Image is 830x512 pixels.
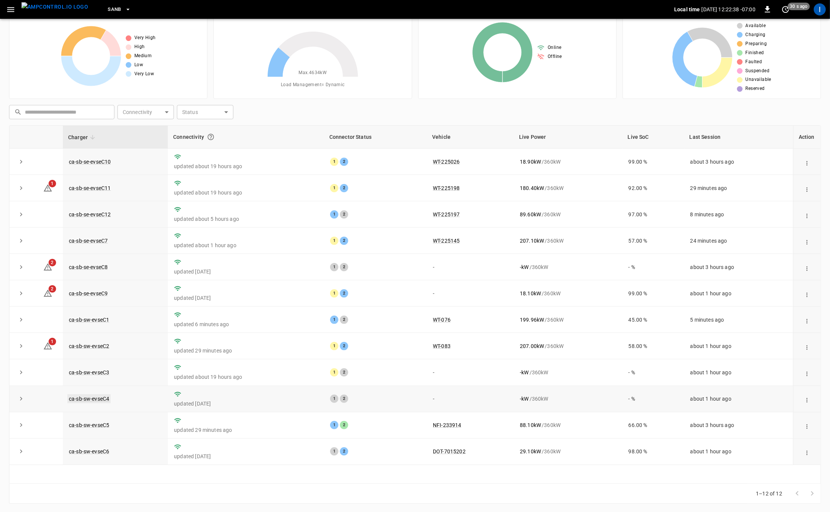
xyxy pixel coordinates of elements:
a: WT-225197 [433,211,460,217]
span: Max. 4634 kW [298,69,327,77]
a: 1 [43,184,52,190]
span: Online [548,44,561,52]
span: Suspended [746,67,770,75]
div: action cell options [802,237,812,245]
p: 89.60 kW [520,211,541,218]
p: 207.00 kW [520,342,544,350]
a: ca-sb-se-evseC8 [69,264,108,270]
span: Load Management = Dynamic [281,81,345,89]
div: / 360 kW [520,395,616,403]
span: Medium [134,52,152,60]
div: 1 [330,289,338,298]
div: 2 [340,316,348,324]
div: 1 [330,421,338,429]
div: 1 [330,237,338,245]
a: WT-225198 [433,185,460,191]
p: 180.40 kW [520,184,544,192]
div: 1 [330,447,338,456]
div: action cell options [802,211,812,218]
td: about 1 hour ago [684,386,793,412]
td: 58.00 % [623,333,684,359]
td: about 1 hour ago [684,439,793,465]
span: Available [746,22,766,30]
p: 207.10 kW [520,237,544,245]
p: updated about 5 hours ago [174,215,318,223]
button: expand row [15,367,27,378]
td: - [427,280,514,307]
p: - kW [520,263,528,271]
div: action cell options [802,342,812,350]
div: 2 [340,210,348,219]
div: / 360 kW [520,211,616,218]
div: 1 [330,368,338,377]
a: ca-sb-se-evseC11 [69,185,111,191]
div: 2 [340,158,348,166]
div: action cell options [802,395,812,403]
p: updated [DATE] [174,453,318,460]
td: 57.00 % [623,228,684,254]
span: Very High [134,34,156,42]
a: ca-sb-se-evseC9 [69,290,108,296]
span: SanB [108,5,121,14]
td: 8 minutes ago [684,201,793,228]
td: - [427,254,514,280]
a: WT-076 [433,317,451,323]
div: 2 [340,289,348,298]
td: 66.00 % [623,412,684,439]
td: 97.00 % [623,201,684,228]
a: 2 [43,264,52,270]
button: expand row [15,182,27,194]
th: Vehicle [427,126,514,149]
p: updated about 19 hours ago [174,189,318,196]
button: expand row [15,288,27,299]
div: 2 [340,263,348,271]
a: ca-sb-se-evseC7 [69,238,108,244]
th: Action [793,126,821,149]
td: - % [623,254,684,280]
p: updated [DATE] [174,294,318,302]
div: / 360 kW [520,263,616,271]
button: set refresh interval [780,3,792,15]
div: action cell options [802,158,812,166]
div: 2 [340,368,348,377]
div: / 360 kW [520,290,616,297]
div: / 360 kW [520,342,616,350]
p: updated 29 minutes ago [174,426,318,434]
span: Charging [746,31,766,39]
td: 5 minutes ago [684,307,793,333]
p: updated [DATE] [174,400,318,407]
td: about 3 hours ago [684,412,793,439]
td: - [427,386,514,412]
button: expand row [15,340,27,352]
p: updated about 1 hour ago [174,242,318,249]
div: / 360 kW [520,237,616,245]
div: Connectivity [173,130,319,144]
div: 2 [340,237,348,245]
p: updated [DATE] [174,268,318,275]
div: action cell options [802,369,812,376]
div: / 360 kW [520,184,616,192]
th: Last Session [684,126,793,149]
img: ampcontrol.io logo [21,2,88,12]
a: WT-225026 [433,159,460,165]
div: / 360 kW [520,316,616,324]
td: about 1 hour ago [684,359,793,386]
span: Reserved [746,85,765,93]
p: updated about 19 hours ago [174,373,318,381]
button: expand row [15,209,27,220]
span: Low [134,61,143,69]
p: - kW [520,369,528,376]
p: 88.10 kW [520,421,541,429]
span: Unavailable [746,76,771,84]
button: expand row [15,314,27,325]
div: 2 [340,421,348,429]
td: 98.00 % [623,439,684,465]
p: 29.10 kW [520,448,541,455]
button: Connection between the charger and our software. [204,130,218,144]
span: 1 [49,338,56,345]
button: expand row [15,393,27,404]
div: 1 [330,158,338,166]
td: - % [623,386,684,412]
span: Preparing [746,40,767,48]
span: High [134,43,145,51]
